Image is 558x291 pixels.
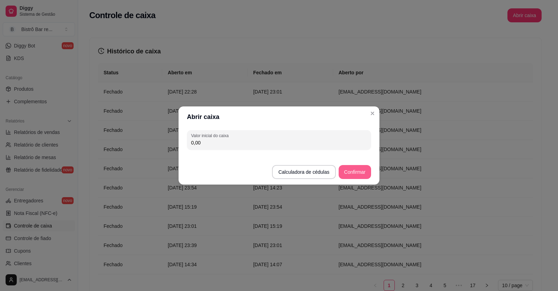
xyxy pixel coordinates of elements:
[191,133,231,139] label: Valor inicial do caixa
[339,165,371,179] button: Confirmar
[272,165,335,179] button: Calculadora de cédulas
[179,106,379,127] header: Abrir caixa
[367,108,378,119] button: Close
[191,139,367,146] input: Valor inicial do caixa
